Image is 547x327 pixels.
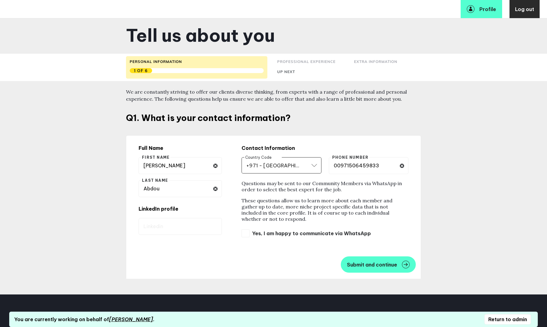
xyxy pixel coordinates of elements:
label: Yes, I am happy to communicate via WhatsApp [242,229,408,237]
button: Submit and continue [341,256,416,273]
label: Country Code [245,155,272,160]
label: Phone Number [332,155,369,160]
button: Open [311,159,317,172]
span: Profile [479,6,496,12]
h2: Contact Information [242,145,408,151]
button: Return to admin [484,314,531,325]
div: You are currently working on behalf of . [14,316,154,322]
div: 1 of 6 [130,68,152,73]
span: Log out [515,6,534,12]
input: Last Name [139,180,222,197]
label: First Name [142,155,170,160]
input: Linkedin [139,218,222,235]
input: First Name [139,157,222,174]
em: [PERSON_NAME] [109,316,153,322]
h1: Tell us about you [126,24,421,46]
span: Submit and continue [347,262,397,267]
p: We are constantly striving to offer our clients diverse thinking, from experts with a range of pr... [126,88,421,103]
input: Yes, I am happy to communicate via WhatsApp [242,229,250,237]
h2: LinkedIn profile [139,206,222,212]
span: Professional Experience [277,59,340,64]
h2: Full Name [139,145,222,151]
input: Phone Number [329,157,408,174]
p: Questions may be sent to our Community Members via WhatsApp in order to select the best expert fo... [242,180,408,193]
span: Up next [277,69,295,74]
span: Personal Information [130,59,264,64]
h2: Q1 . What is your contact information? [126,112,291,123]
p: These questions allow us to learn more about each member and gather up to date, more niche projec... [242,197,408,222]
label: Last Name [142,178,169,183]
span: Extra Information [354,59,417,64]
